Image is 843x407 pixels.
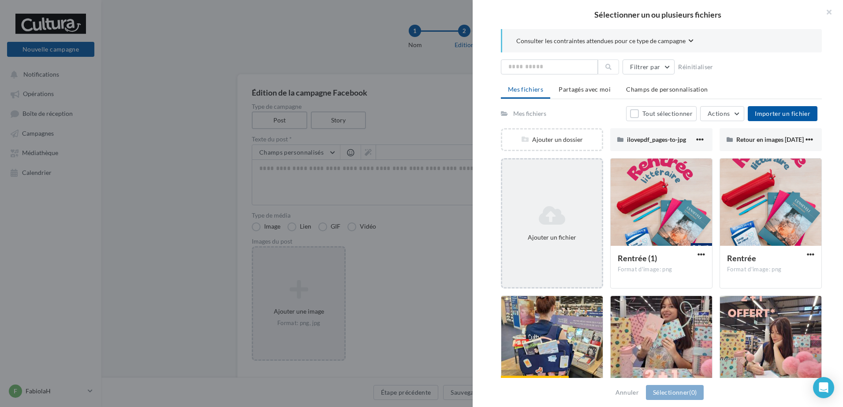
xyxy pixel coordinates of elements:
[513,109,546,118] div: Mes fichiers
[675,62,717,72] button: Réinitialiser
[627,136,686,143] span: ilovepdf_pages-to-jpg
[748,106,817,121] button: Importer un fichier
[506,233,598,242] div: Ajouter un fichier
[559,85,611,93] span: Partagés avec moi
[623,59,675,74] button: Filtrer par
[626,85,708,93] span: Champs de personnalisation
[502,135,602,144] div: Ajouter un dossier
[708,110,730,117] span: Actions
[736,136,804,143] span: Retour en images [DATE]
[612,387,642,398] button: Annuler
[755,110,810,117] span: Importer un fichier
[689,388,697,396] span: (0)
[487,11,829,18] h2: Sélectionner un ou plusieurs fichiers
[501,376,569,385] div: Particularité
[618,253,657,263] span: Rentrée (1)
[508,85,543,93] span: Mes fichiers
[700,106,744,121] button: Actions
[727,253,756,263] span: Rentrée
[516,37,686,45] span: Consulter les contraintes attendues pour ce type de campagne
[727,266,814,274] div: Format d'image: png
[813,377,834,398] div: Open Intercom Messenger
[626,106,697,121] button: Tout sélectionner
[516,36,694,47] button: Consulter les contraintes attendues pour ce type de campagne
[618,266,705,274] div: Format d'image: png
[646,385,704,400] button: Sélectionner(0)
